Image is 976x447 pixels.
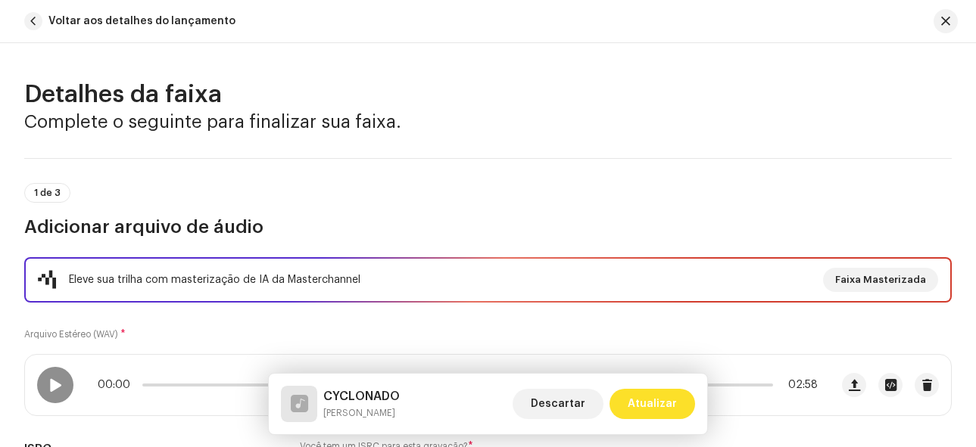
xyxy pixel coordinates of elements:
[323,405,400,421] small: CYCLONADO
[531,389,585,419] span: Descartar
[24,110,952,134] h3: Complete o seguinte para finalizar sua faixa.
[835,265,926,295] span: Faixa Masterizada
[24,79,952,110] h2: Detalhes da faixa
[610,389,695,419] button: Atualizar
[323,387,400,405] h5: CYCLONADO
[24,215,952,239] h3: Adicionar arquivo de áudio
[779,379,818,391] span: 02:58
[628,389,677,419] span: Atualizar
[513,389,603,419] button: Descartar
[823,268,938,292] button: Faixa Masterizada
[69,271,360,289] div: Eleve sua trilha com masterização de IA da Masterchannel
